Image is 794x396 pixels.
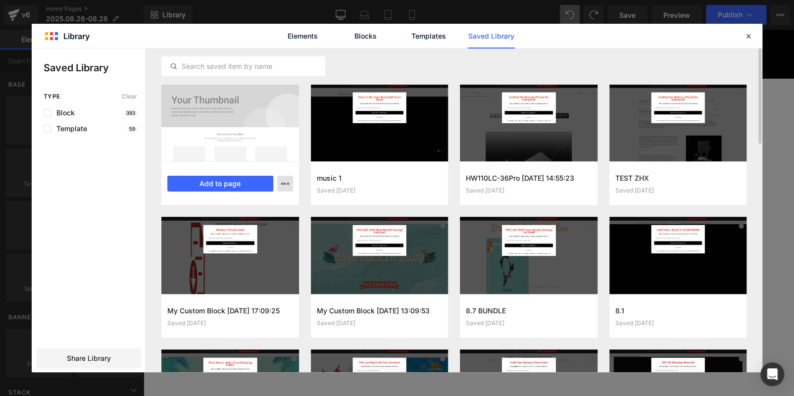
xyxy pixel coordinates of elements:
a: Templates [405,24,452,49]
a: Blocks [342,24,389,49]
h3: 8.7 BUNDLE [466,305,592,316]
div: Saved [DATE] [317,320,443,327]
a: Account [578,49,613,79]
h3: My Custom Block [DATE] 17:09:25 [167,305,293,316]
div: Saved [DATE] [317,187,443,194]
p: 393 [124,110,137,116]
img: Harvey Woodworking [44,10,143,39]
h3: TEST ZHX [615,173,741,183]
div: Saved [DATE] [615,187,741,194]
a: SERIES [100,49,149,79]
a: ACCESSORIES [151,49,226,79]
div: Saved [DATE] [466,187,592,194]
div: Saved [DATE] [466,320,592,327]
span: Share Library [67,353,111,363]
p: 59 [127,126,137,132]
a: Elements [279,24,326,49]
h3: 8.1 [615,305,741,316]
a: SUPPORT [293,49,352,79]
span: Type [44,93,60,100]
span: Clear [122,93,137,100]
span: Template [51,125,87,133]
button: Add to page [167,176,273,192]
a: Saved Library [468,24,515,49]
h3: My Custom Block [DATE] 13:09:53 [317,305,443,316]
h3: HW110LC-36Pro [DATE] 14:55:23 [466,173,592,183]
span: Block [51,109,75,117]
p: Saved Library [44,60,145,75]
div: Open Intercom Messenger [760,362,784,386]
div: Saved [DATE] [167,320,293,327]
a: PRODUCTS [34,49,99,79]
input: Search saved item by name [162,60,325,72]
div: Saved [DATE] [615,320,741,327]
h3: music 1 [317,173,443,183]
a: ABOUT US [228,49,291,79]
